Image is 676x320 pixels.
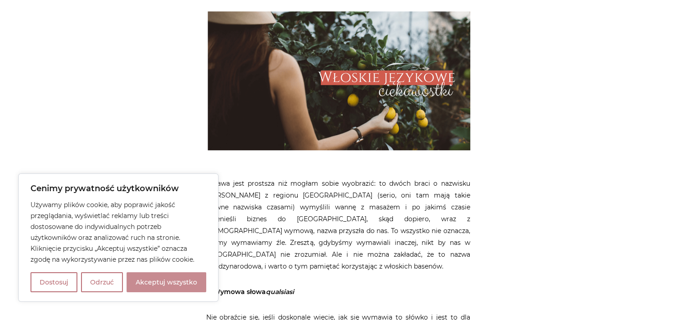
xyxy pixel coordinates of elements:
[30,199,206,265] p: Używamy plików cookie, aby poprawić jakość przeglądania, wyświetlać reklamy lub treści dostosowan...
[266,288,294,296] em: qualsiasi
[30,183,206,194] p: Cenimy prywatność użytkowników
[127,272,206,292] button: Akceptuj wszystko
[81,272,123,292] button: Odrzuć
[30,272,77,292] button: Dostosuj
[206,288,294,296] strong: 2. Wymowa słowa
[206,178,470,272] p: Sprawa jest prostsza niż mogłam sobie wyobrazić: to dwóch braci o nazwisku [PERSON_NAME] z region...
